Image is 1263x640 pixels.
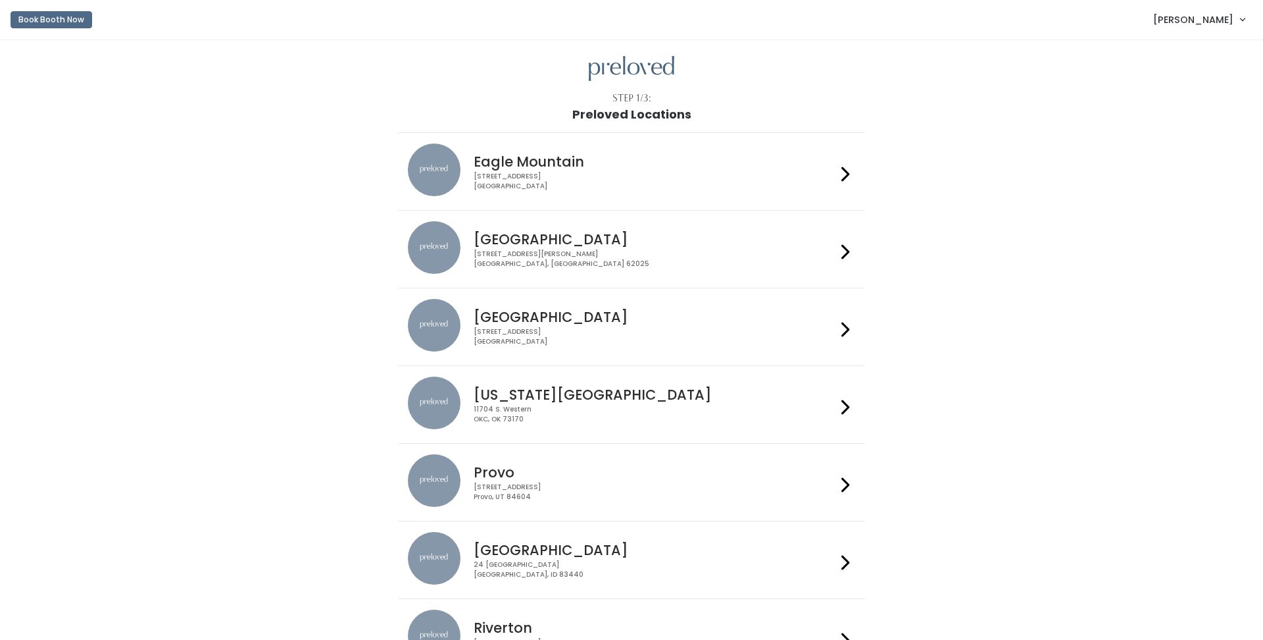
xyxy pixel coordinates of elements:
h4: [GEOGRAPHIC_DATA] [474,543,835,558]
h4: [US_STATE][GEOGRAPHIC_DATA] [474,387,835,402]
a: Book Booth Now [11,5,92,34]
span: [PERSON_NAME] [1153,13,1233,27]
a: preloved location Eagle Mountain [STREET_ADDRESS][GEOGRAPHIC_DATA] [408,144,854,200]
div: Step 1/3: [612,92,651,105]
h4: Eagle Mountain [474,154,835,169]
h4: Provo [474,465,835,480]
img: preloved location [408,532,460,585]
div: [STREET_ADDRESS][PERSON_NAME] [GEOGRAPHIC_DATA], [GEOGRAPHIC_DATA] 62025 [474,250,835,269]
div: [STREET_ADDRESS] [GEOGRAPHIC_DATA] [474,172,835,191]
h4: [GEOGRAPHIC_DATA] [474,309,835,325]
h1: Preloved Locations [572,108,691,121]
button: Book Booth Now [11,11,92,28]
div: 24 [GEOGRAPHIC_DATA] [GEOGRAPHIC_DATA], ID 83440 [474,560,835,579]
div: [STREET_ADDRESS] Provo, UT 84604 [474,483,835,502]
a: preloved location [US_STATE][GEOGRAPHIC_DATA] 11704 S. WesternOKC, OK 73170 [408,377,854,433]
div: 11704 S. Western OKC, OK 73170 [474,405,835,424]
img: preloved location [408,221,460,274]
a: preloved location [GEOGRAPHIC_DATA] 24 [GEOGRAPHIC_DATA][GEOGRAPHIC_DATA], ID 83440 [408,532,854,588]
a: [PERSON_NAME] [1140,5,1258,34]
a: preloved location [GEOGRAPHIC_DATA] [STREET_ADDRESS][GEOGRAPHIC_DATA] [408,299,854,355]
img: preloved location [408,144,460,196]
img: preloved location [408,377,460,429]
img: preloved location [408,454,460,507]
a: preloved location Provo [STREET_ADDRESS]Provo, UT 84604 [408,454,854,510]
h4: Riverton [474,620,835,635]
h4: [GEOGRAPHIC_DATA] [474,232,835,247]
img: preloved logo [589,56,674,82]
a: preloved location [GEOGRAPHIC_DATA] [STREET_ADDRESS][PERSON_NAME][GEOGRAPHIC_DATA], [GEOGRAPHIC_D... [408,221,854,277]
div: [STREET_ADDRESS] [GEOGRAPHIC_DATA] [474,327,835,346]
img: preloved location [408,299,460,352]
